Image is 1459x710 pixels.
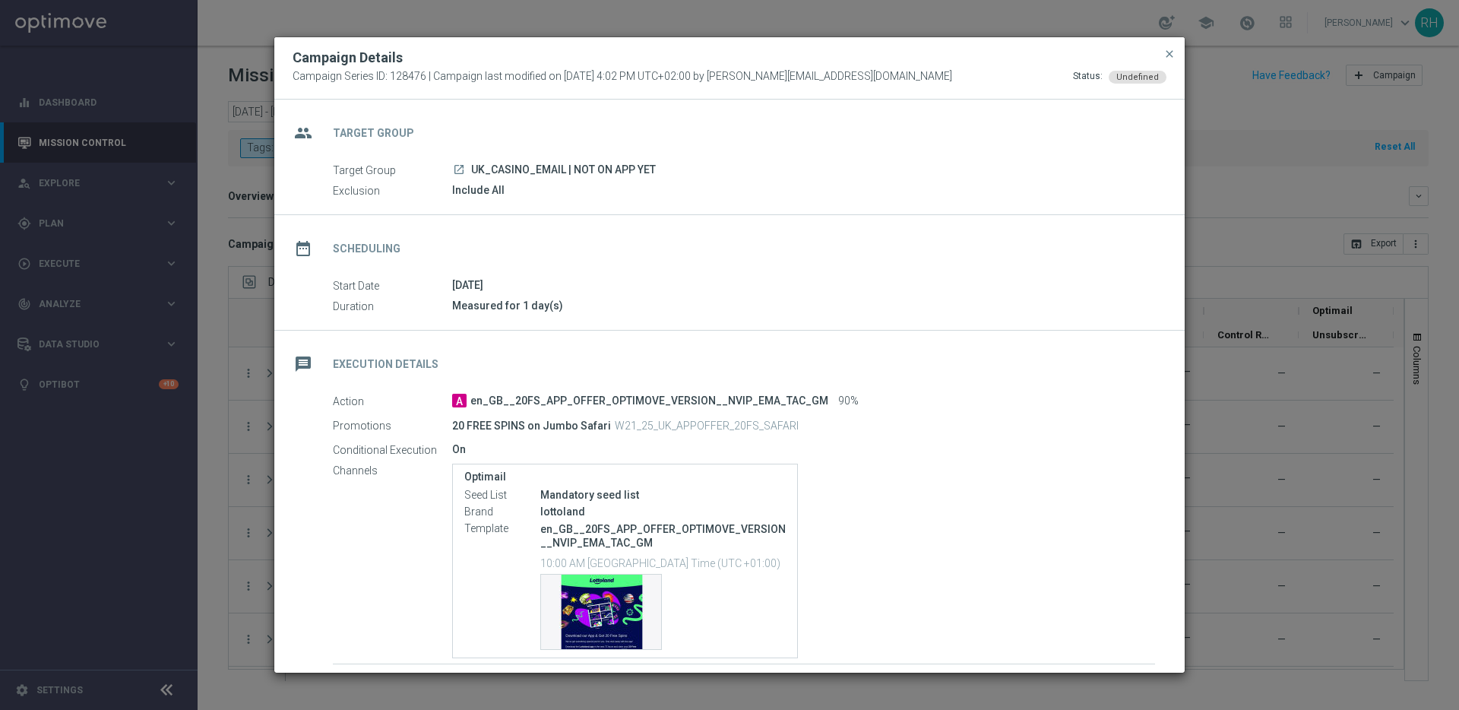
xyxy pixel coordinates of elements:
div: Mandatory seed list [540,487,786,502]
span: close [1163,48,1176,60]
p: en_GB__20FS_APP_OFFER_OPTIMOVE_VERSION__NVIP_EMA_TAC_GM [540,522,786,550]
i: launch [453,163,465,176]
label: Template [464,522,540,536]
label: Seed List [464,489,540,502]
span: A [452,394,467,407]
h2: Target Group [333,126,414,141]
label: Brand [464,506,540,519]
span: UK_CASINO_EMAIL | NOT ON APP YET [471,163,656,177]
i: group [290,119,317,147]
a: launch [452,163,466,177]
h2: Scheduling [333,242,400,256]
label: Channels [333,464,452,477]
label: Promotions [333,419,452,433]
p: W21_25_UK_APPOFFER_20FS_SAFARI [615,419,799,433]
label: Duration [333,300,452,313]
colored-tag: Undefined [1109,70,1166,82]
i: date_range [290,235,317,262]
div: lottoland [540,504,786,519]
span: en_GB__20FS_APP_OFFER_OPTIMOVE_VERSION__NVIP_EMA_TAC_GM [470,395,828,408]
p: 10:00 AM [GEOGRAPHIC_DATA] Time (UTC +01:00) [540,555,786,570]
h2: Execution Details [333,357,438,372]
p: 20 FREE SPINS on Jumbo Safari [452,419,611,433]
div: Status: [1073,70,1103,84]
label: Conditional Execution [333,443,452,457]
i: message [290,350,317,378]
span: 90% [838,395,859,408]
div: Measured for 1 day(s) [452,298,1155,313]
div: On [452,442,1155,457]
span: Undefined [1116,72,1159,82]
label: Target Group [333,163,452,177]
div: Include All [452,182,1155,198]
h2: Campaign Details [293,49,403,67]
label: Optimail [464,471,786,483]
label: Action [333,395,452,408]
label: Exclusion [333,184,452,198]
div: [DATE] [452,277,1155,293]
label: Start Date [333,279,452,293]
span: Campaign Series ID: 128476 | Campaign last modified on [DATE] 4:02 PM UTC+02:00 by [PERSON_NAME][... [293,70,952,84]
